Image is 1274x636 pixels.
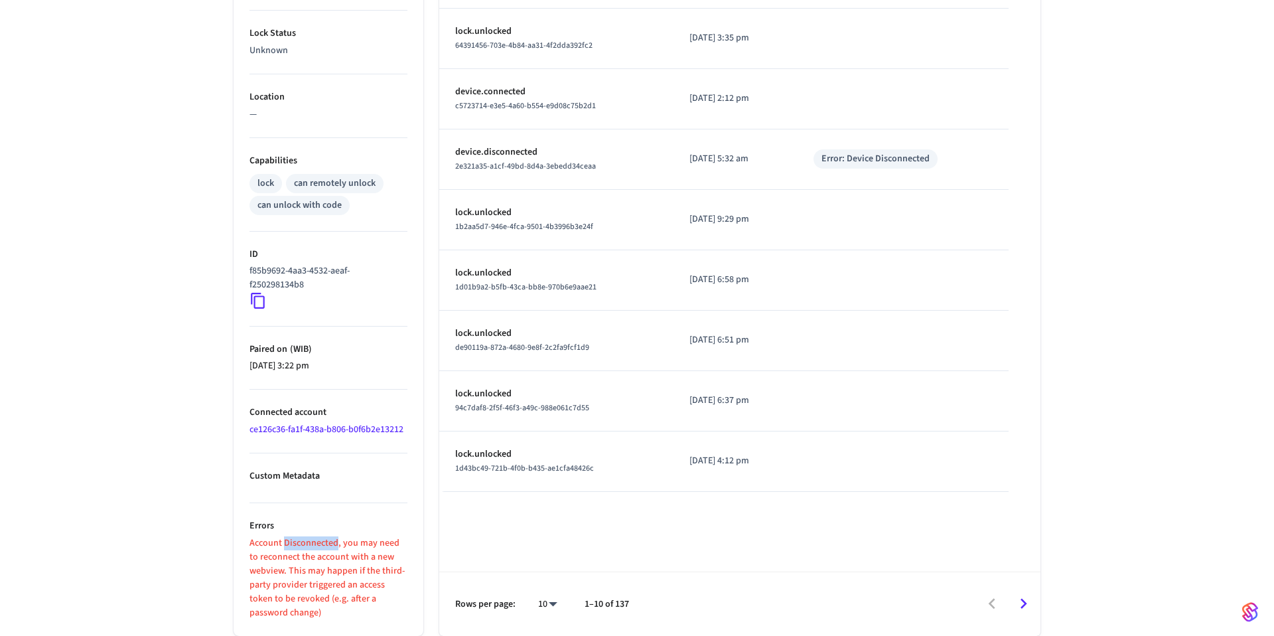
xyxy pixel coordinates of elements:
div: lock [257,177,274,191]
p: — [249,108,407,121]
p: lock.unlocked [455,327,658,341]
span: 1d43bc49-721b-4f0b-b435-ae1cfa48426c [455,463,594,474]
p: device.disconnected [455,145,658,159]
p: f85b9692-4aa3-4532-aeaf-f250298134b8 [249,264,402,292]
p: Capabilities [249,154,407,168]
p: [DATE] 9:29 pm [689,212,782,226]
p: 1–10 of 137 [585,597,629,611]
span: 1d01b9a2-b5fb-43ca-bb8e-970b6e9aae21 [455,281,597,293]
span: 1b2aa5d7-946e-4fca-9501-4b3996b3e24f [455,221,593,232]
span: 64391456-703e-4b84-aa31-4f2dda392fc2 [455,40,593,51]
p: [DATE] 3:35 pm [689,31,782,45]
p: lock.unlocked [455,447,658,461]
p: [DATE] 2:12 pm [689,92,782,106]
p: Location [249,90,407,104]
p: Unknown [249,44,407,58]
p: lock.unlocked [455,25,658,39]
div: 10 [531,595,563,614]
div: can remotely unlock [294,177,376,191]
span: de90119a-872a-4680-9e8f-2c2fa9fcf1d9 [455,342,589,353]
p: [DATE] 6:51 pm [689,333,782,347]
p: lock.unlocked [455,387,658,401]
p: Connected account [249,406,407,420]
div: Error: Device Disconnected [821,152,930,166]
span: 94c7daf8-2f5f-46f3-a49c-988e061c7d55 [455,402,589,414]
p: [DATE] 5:32 am [689,152,782,166]
img: SeamLogoGradient.69752ec5.svg [1242,601,1258,623]
span: 2e321a35-a1cf-49bd-8d4a-3ebedd34ceaa [455,161,596,172]
p: Lock Status [249,27,407,40]
p: device.connected [455,85,658,99]
span: ( WIB ) [287,343,312,356]
span: c5723714-e3e5-4a60-b554-e9d08c75b2d1 [455,100,596,112]
p: [DATE] 6:58 pm [689,273,782,287]
div: can unlock with code [257,199,342,212]
p: ID [249,248,407,262]
p: lock.unlocked [455,206,658,220]
button: Go to next page [1008,588,1039,619]
p: Custom Metadata [249,469,407,483]
p: [DATE] 4:12 pm [689,454,782,468]
p: Rows per page: [455,597,516,611]
p: lock.unlocked [455,266,658,280]
p: Paired on [249,343,407,357]
p: [DATE] 6:37 pm [689,394,782,408]
p: [DATE] 3:22 pm [249,359,407,373]
p: Errors [249,519,407,533]
a: ce126c36-fa1f-438a-b806-b0f6b2e13212 [249,423,403,436]
p: Account Disconnected, you may need to reconnect the account with a new webview. This may happen i... [249,536,407,620]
